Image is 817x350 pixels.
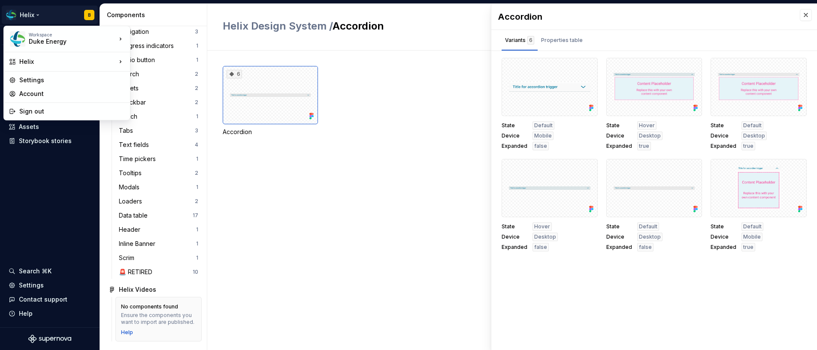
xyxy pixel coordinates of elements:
[10,31,25,47] img: f6f21888-ac52-4431-a6ea-009a12e2bf23.png
[19,57,116,66] div: Helix
[19,76,125,84] div: Settings
[19,107,125,116] div: Sign out
[29,32,116,37] div: Workspace
[29,37,102,46] div: Duke Energy
[19,90,125,98] div: Account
